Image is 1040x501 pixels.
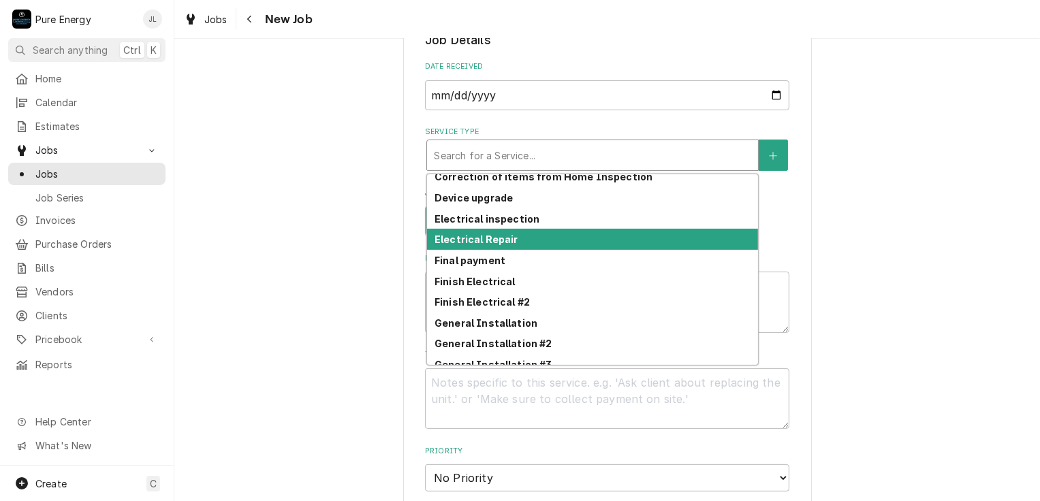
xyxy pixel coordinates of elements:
span: Invoices [35,213,159,227]
a: Home [8,67,166,90]
div: P [12,10,31,29]
span: C [150,476,157,491]
label: Date Received [425,61,789,72]
span: Calendar [35,95,159,110]
a: Estimates [8,115,166,138]
strong: General Installation #2 [435,338,552,349]
span: Job Series [35,191,159,205]
a: Reports [8,353,166,376]
div: Pure Energy [35,12,91,27]
a: Bills [8,257,166,279]
span: Jobs [35,143,138,157]
div: Priority [425,446,789,491]
a: Clients [8,304,166,327]
strong: Electrical Repair [435,233,518,245]
a: Vendors [8,280,166,303]
span: Purchase Orders [35,237,159,251]
a: Jobs [178,8,233,31]
strong: Correction of items from Home Inspection [435,171,652,182]
div: James Linnenkamp's Avatar [143,10,162,29]
button: Search anythingCtrlK [8,38,166,62]
div: Date Received [425,61,789,110]
span: What's New [35,438,157,453]
span: Help Center [35,415,157,429]
span: Reports [35,357,159,372]
input: yyyy-mm-dd [425,80,789,110]
strong: Finish Electrical #2 [435,296,530,308]
a: Go to Pricebook [8,328,166,351]
button: Create New Service [759,140,787,171]
strong: General Installation #3 [435,359,552,370]
strong: Device upgrade [435,192,513,204]
span: K [151,43,157,57]
span: Home [35,71,159,86]
a: Calendar [8,91,166,114]
span: Jobs [204,12,227,27]
label: Job Type [425,188,789,199]
span: New Job [261,10,313,29]
div: JL [143,10,162,29]
a: Go to What's New [8,434,166,457]
a: Invoices [8,209,166,231]
span: Pricebook [35,332,138,346]
button: Navigate back [239,8,261,30]
a: Jobs [8,163,166,185]
svg: Create New Service [769,151,777,161]
label: Reason For Call [425,253,789,264]
span: Estimates [35,119,159,133]
div: Job Type [425,188,789,236]
span: Vendors [35,285,159,299]
div: Pure Energy's Avatar [12,10,31,29]
label: Technician Instructions [425,349,789,360]
span: Ctrl [123,43,141,57]
span: Clients [35,308,159,323]
span: Create [35,478,67,489]
a: Job Series [8,187,166,209]
strong: Final payment [435,255,505,266]
a: Go to Jobs [8,139,166,161]
strong: General Installation [435,317,537,329]
a: Purchase Orders [8,233,166,255]
span: Search anything [33,43,108,57]
div: Reason For Call [425,253,789,333]
strong: Finish Electrical [435,276,516,287]
legend: Job Details [425,31,789,49]
strong: Electrical inspection [435,213,539,225]
div: Service Type [425,127,789,171]
div: Technician Instructions [425,349,789,429]
label: Service Type [425,127,789,138]
span: Jobs [35,167,159,181]
a: Go to Help Center [8,410,166,433]
label: Priority [425,446,789,457]
span: Bills [35,261,159,275]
